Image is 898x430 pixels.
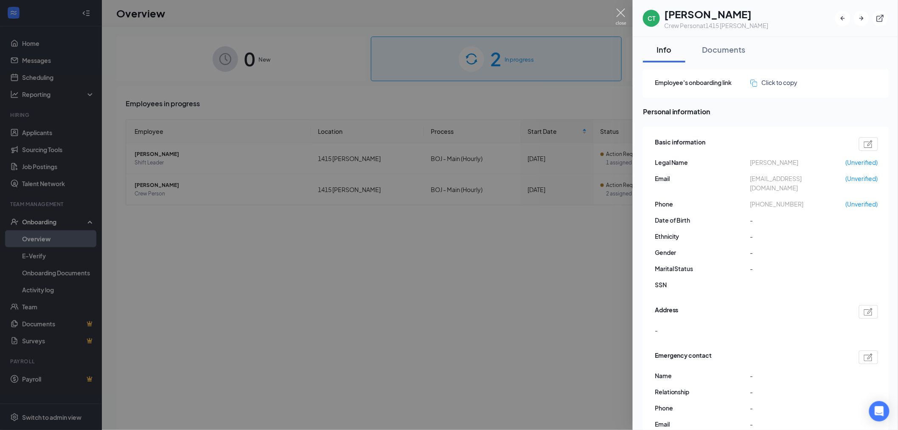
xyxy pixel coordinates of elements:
[750,79,758,87] img: click-to-copy.71757273a98fde459dfc.svg
[664,21,769,30] div: Crew Person at 1415 [PERSON_NAME]
[839,14,847,23] svg: ArrowLeftNew
[655,174,750,183] span: Email
[750,403,846,413] span: -
[651,44,677,55] div: Info
[655,305,679,319] span: Address
[873,11,888,26] button: ExternalLink
[876,14,884,23] svg: ExternalLink
[854,11,869,26] button: ArrowRight
[655,325,658,335] span: -
[655,371,750,380] span: Name
[846,158,878,167] span: (Unverified)
[750,387,846,396] span: -
[643,106,889,117] span: Personal information
[655,232,750,241] span: Ethnicity
[750,419,846,429] span: -
[750,264,846,273] span: -
[655,248,750,257] span: Gender
[655,215,750,225] span: Date of Birth
[655,78,750,87] span: Employee's onboarding link
[750,371,846,380] span: -
[750,215,846,225] span: -
[655,387,750,396] span: Relationship
[655,264,750,273] span: Marital Status
[750,199,846,209] span: [PHONE_NUMBER]
[655,419,750,429] span: Email
[835,11,850,26] button: ArrowLeftNew
[664,7,769,21] h1: [PERSON_NAME]
[750,232,846,241] span: -
[846,199,878,209] span: (Unverified)
[655,280,750,289] span: SSN
[750,174,846,192] span: [EMAIL_ADDRESS][DOMAIN_NAME]
[655,199,750,209] span: Phone
[750,248,846,257] span: -
[750,78,798,87] button: Click to copy
[655,351,712,364] span: Emergency contact
[846,174,878,183] span: (Unverified)
[750,158,846,167] span: [PERSON_NAME]
[857,14,866,23] svg: ArrowRight
[702,44,746,55] div: Documents
[655,137,706,151] span: Basic information
[655,158,750,167] span: Legal Name
[655,403,750,413] span: Phone
[869,401,890,422] div: Open Intercom Messenger
[648,14,655,23] div: CT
